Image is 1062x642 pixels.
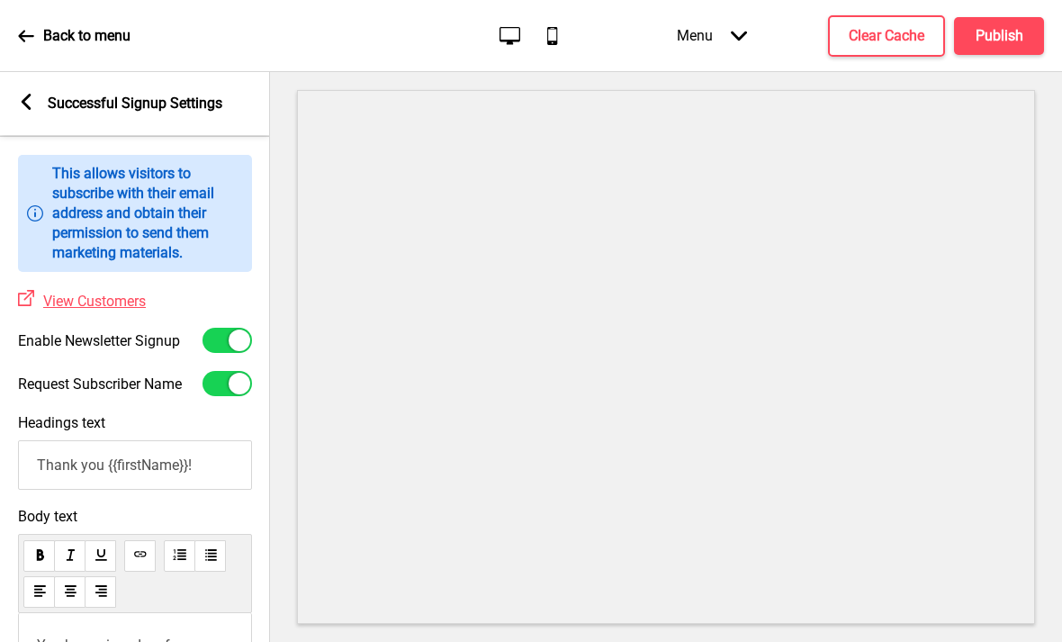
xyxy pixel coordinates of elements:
[54,576,85,608] button: alignCenter
[23,540,55,572] button: bold
[18,375,182,393] label: Request Subscriber Name
[194,540,226,572] button: unorderedList
[828,15,945,57] button: Clear Cache
[124,540,156,572] button: link
[18,508,252,525] span: Body text
[43,293,146,310] span: View Customers
[85,576,116,608] button: alignRight
[659,9,765,62] div: Menu
[52,164,243,263] p: This allows visitors to subscribe with their email address and obtain their permission to send th...
[23,576,55,608] button: alignLeft
[976,26,1023,46] h4: Publish
[54,540,85,572] button: italic
[85,540,116,572] button: underline
[954,17,1044,55] button: Publish
[34,293,146,310] a: View Customers
[48,94,222,113] p: Successful Signup Settings
[164,540,195,572] button: orderedList
[18,332,180,349] label: Enable Newsletter Signup
[18,12,130,60] a: Back to menu
[849,26,924,46] h4: Clear Cache
[18,414,105,431] label: Headings text
[43,26,130,46] p: Back to menu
